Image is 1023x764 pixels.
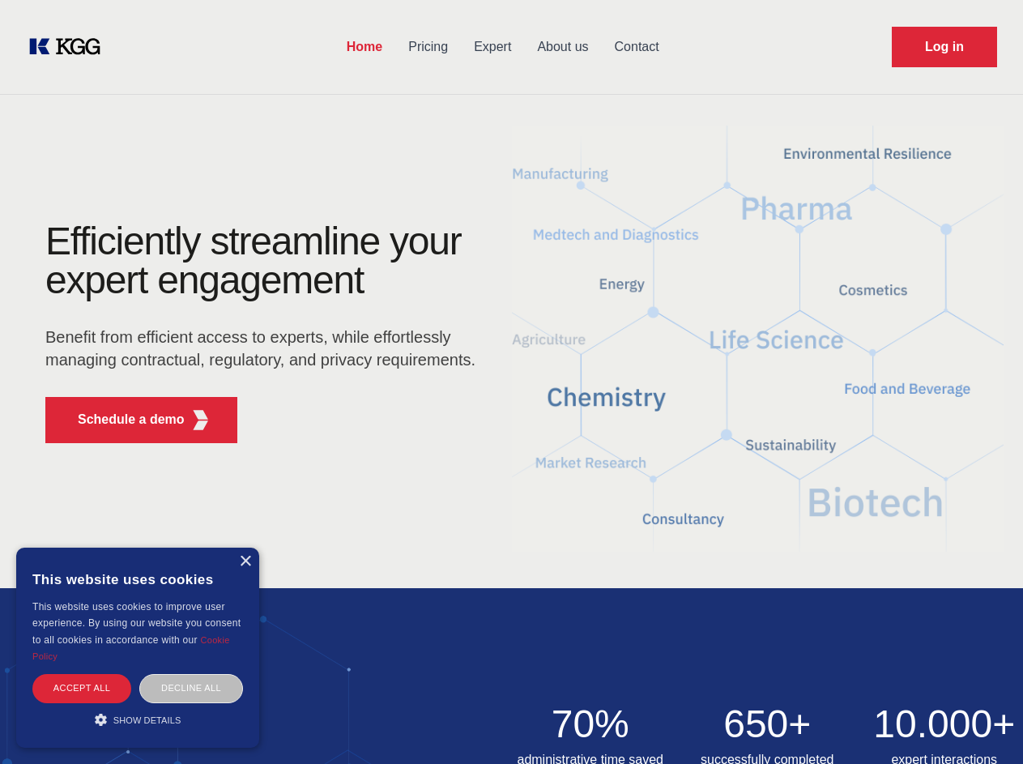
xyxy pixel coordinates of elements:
div: Show details [32,711,243,728]
div: Accept all [32,674,131,702]
div: Decline all [139,674,243,702]
button: Schedule a demoKGG Fifth Element RED [45,397,237,443]
div: Close [239,556,251,568]
p: Benefit from efficient access to experts, while effortlessly managing contractual, regulatory, an... [45,326,486,371]
span: This website uses cookies to improve user experience. By using our website you consent to all coo... [32,601,241,646]
img: KGG Fifth Element RED [512,105,1004,572]
p: Schedule a demo [78,410,185,429]
a: Pricing [395,26,461,68]
h2: 70% [512,705,670,744]
iframe: Chat Widget [942,686,1023,764]
a: Expert [461,26,524,68]
a: Cookie Policy [32,635,230,661]
a: Home [334,26,395,68]
a: About us [524,26,601,68]
span: Show details [113,715,181,725]
a: Request Demo [892,27,997,67]
a: KOL Knowledge Platform: Talk to Key External Experts (KEE) [26,34,113,60]
h1: Efficiently streamline your expert engagement [45,222,486,300]
a: Contact [602,26,672,68]
div: This website uses cookies [32,560,243,599]
h2: 650+ [688,705,846,744]
img: KGG Fifth Element RED [190,410,211,430]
